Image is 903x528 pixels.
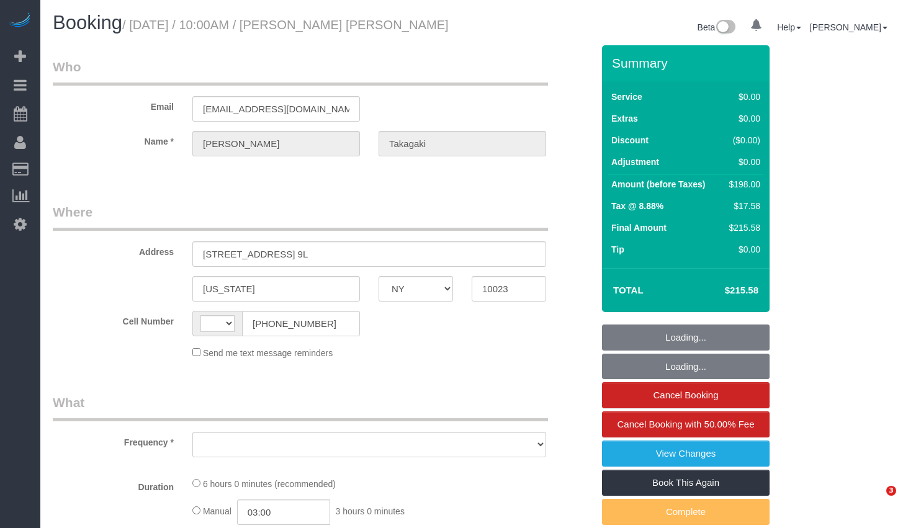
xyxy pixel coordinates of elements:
[688,285,758,296] h4: $215.58
[724,134,760,146] div: ($0.00)
[242,311,360,336] input: Cell Number
[43,96,183,113] label: Email
[43,241,183,258] label: Address
[602,441,770,467] a: View Changes
[611,91,642,103] label: Service
[810,22,887,32] a: [PERSON_NAME]
[724,178,760,190] div: $198.00
[203,479,336,489] span: 6 hours 0 minutes (recommended)
[336,506,405,516] span: 3 hours 0 minutes
[192,131,360,156] input: First Name
[611,178,705,190] label: Amount (before Taxes)
[7,12,32,30] img: Automaid Logo
[724,200,760,212] div: $17.58
[53,203,548,231] legend: Where
[611,200,663,212] label: Tax @ 8.88%
[612,56,763,70] h3: Summary
[724,112,760,125] div: $0.00
[777,22,801,32] a: Help
[203,348,333,358] span: Send me text message reminders
[53,393,548,421] legend: What
[122,18,449,32] small: / [DATE] / 10:00AM / [PERSON_NAME] [PERSON_NAME]
[715,20,735,36] img: New interface
[724,91,760,103] div: $0.00
[724,156,760,168] div: $0.00
[602,382,770,408] a: Cancel Booking
[861,486,891,516] iframe: Intercom live chat
[192,96,360,122] input: Email
[53,12,122,34] span: Booking
[192,276,360,302] input: City
[43,131,183,148] label: Name *
[379,131,546,156] input: Last Name
[203,506,231,516] span: Manual
[886,486,896,496] span: 3
[724,243,760,256] div: $0.00
[43,477,183,493] label: Duration
[724,221,760,234] div: $215.58
[43,432,183,449] label: Frequency *
[472,276,546,302] input: Zip Code
[611,221,667,234] label: Final Amount
[611,243,624,256] label: Tip
[611,156,659,168] label: Adjustment
[613,285,644,295] strong: Total
[618,419,755,429] span: Cancel Booking with 50.00% Fee
[602,411,770,437] a: Cancel Booking with 50.00% Fee
[43,311,183,328] label: Cell Number
[602,470,770,496] a: Book This Again
[698,22,736,32] a: Beta
[611,112,638,125] label: Extras
[53,58,548,86] legend: Who
[611,134,649,146] label: Discount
